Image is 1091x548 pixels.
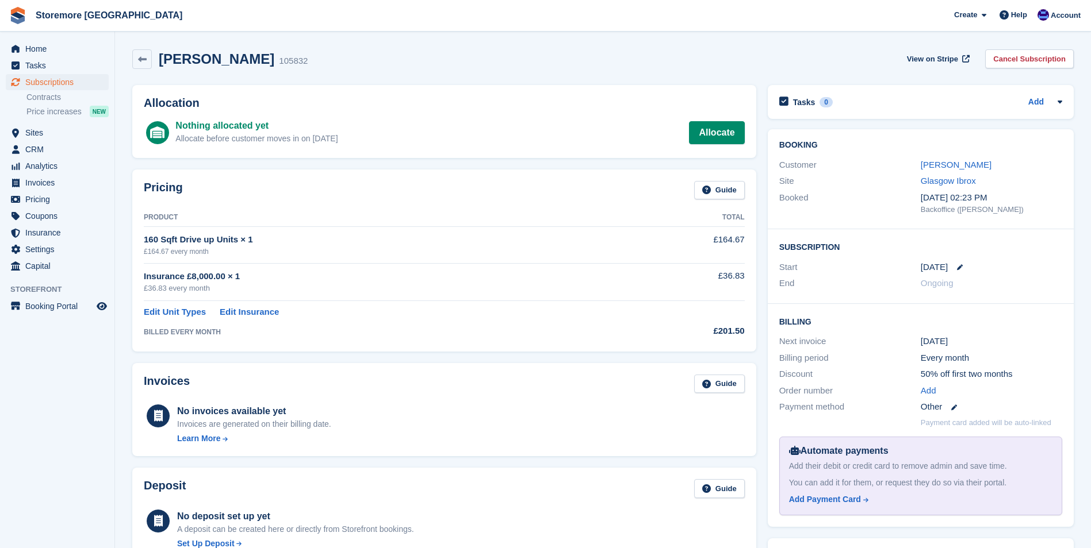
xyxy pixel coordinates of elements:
a: Guide [694,375,745,393]
a: Contracts [26,92,109,103]
div: Customer [779,159,921,172]
td: £36.83 [632,263,745,300]
a: menu [6,258,109,274]
div: No invoices available yet [177,404,331,418]
h2: Invoices [144,375,190,393]
span: Pricing [25,191,94,207]
div: Site [779,175,921,188]
a: menu [6,74,109,90]
div: Allocate before customer moves in on [DATE] [175,133,338,145]
div: You can add it for them, or request they do so via their portal. [789,477,1052,489]
span: Create [954,9,977,21]
span: Settings [25,241,94,257]
span: Account [1051,10,1081,21]
span: Analytics [25,158,94,174]
a: View on Stripe [902,49,972,68]
h2: Billing [779,315,1062,327]
a: menu [6,41,109,57]
th: Total [632,209,745,227]
a: Learn More [177,433,331,445]
span: Help [1011,9,1027,21]
span: Ongoing [921,278,954,288]
a: Guide [694,479,745,498]
div: Backoffice ([PERSON_NAME]) [921,204,1062,215]
div: Order number [779,384,921,398]
div: Start [779,261,921,274]
div: Other [921,400,1062,414]
span: Home [25,41,94,57]
div: Next invoice [779,335,921,348]
a: Storemore [GEOGRAPHIC_DATA] [31,6,187,25]
span: Tasks [25,57,94,74]
a: Preview store [95,299,109,313]
div: £164.67 every month [144,246,632,257]
div: 50% off first two months [921,368,1062,381]
img: stora-icon-8386f47178a22dfd0bd8f6a31ec36ba5ce8667c1dd55bd0f319d3a0aa187defe.svg [9,7,26,24]
div: Payment method [779,400,921,414]
a: Allocate [689,121,744,144]
div: Every month [921,352,1062,365]
a: menu [6,175,109,191]
img: Angela [1038,9,1049,21]
time: 2025-09-04 00:00:00 UTC [921,261,948,274]
div: No deposit set up yet [177,510,414,523]
span: Storefront [10,284,114,295]
div: Add their debit or credit card to remove admin and save time. [789,460,1052,472]
span: Coupons [25,208,94,224]
div: 160 Sqft Drive up Units × 1 [144,233,632,246]
span: Sites [25,125,94,141]
p: Payment card added will be auto-linked [921,417,1051,429]
div: Discount [779,368,921,381]
div: Learn More [177,433,220,445]
a: menu [6,141,109,157]
div: Add Payment Card [789,493,861,505]
a: Add Payment Card [789,493,1048,505]
p: A deposit can be created here or directly from Storefront bookings. [177,523,414,535]
div: Booked [779,191,921,215]
a: menu [6,241,109,257]
h2: Subscription [779,241,1062,252]
div: Insurance £8,000.00 × 1 [144,270,632,283]
td: £164.67 [632,227,745,263]
a: menu [6,191,109,207]
div: 105832 [279,55,308,68]
a: menu [6,57,109,74]
a: Add [1028,96,1044,109]
span: Invoices [25,175,94,191]
div: Invoices are generated on their billing date. [177,418,331,430]
span: Booking Portal [25,298,94,314]
div: 0 [820,97,833,107]
span: View on Stripe [907,53,958,65]
span: Insurance [25,225,94,241]
a: menu [6,298,109,314]
a: menu [6,125,109,141]
div: £201.50 [632,325,745,338]
a: Add [921,384,936,398]
div: [DATE] 02:23 PM [921,191,1062,204]
span: Price increases [26,106,82,117]
div: NEW [90,106,109,117]
a: menu [6,208,109,224]
a: Glasgow Ibrox [921,176,976,186]
a: [PERSON_NAME] [921,160,992,169]
div: £36.83 every month [144,283,632,294]
div: [DATE] [921,335,1062,348]
h2: Allocation [144,97,745,110]
span: CRM [25,141,94,157]
a: Edit Insurance [220,306,279,319]
a: Edit Unit Types [144,306,206,319]
h2: Pricing [144,181,183,200]
div: Automate payments [789,444,1052,458]
a: Price increases NEW [26,105,109,118]
div: End [779,277,921,290]
div: Nothing allocated yet [175,119,338,133]
div: BILLED EVERY MONTH [144,327,632,337]
span: Capital [25,258,94,274]
a: Cancel Subscription [985,49,1074,68]
h2: Tasks [793,97,816,107]
div: Billing period [779,352,921,365]
h2: Deposit [144,479,186,498]
h2: Booking [779,141,1062,150]
th: Product [144,209,632,227]
h2: [PERSON_NAME] [159,51,274,67]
